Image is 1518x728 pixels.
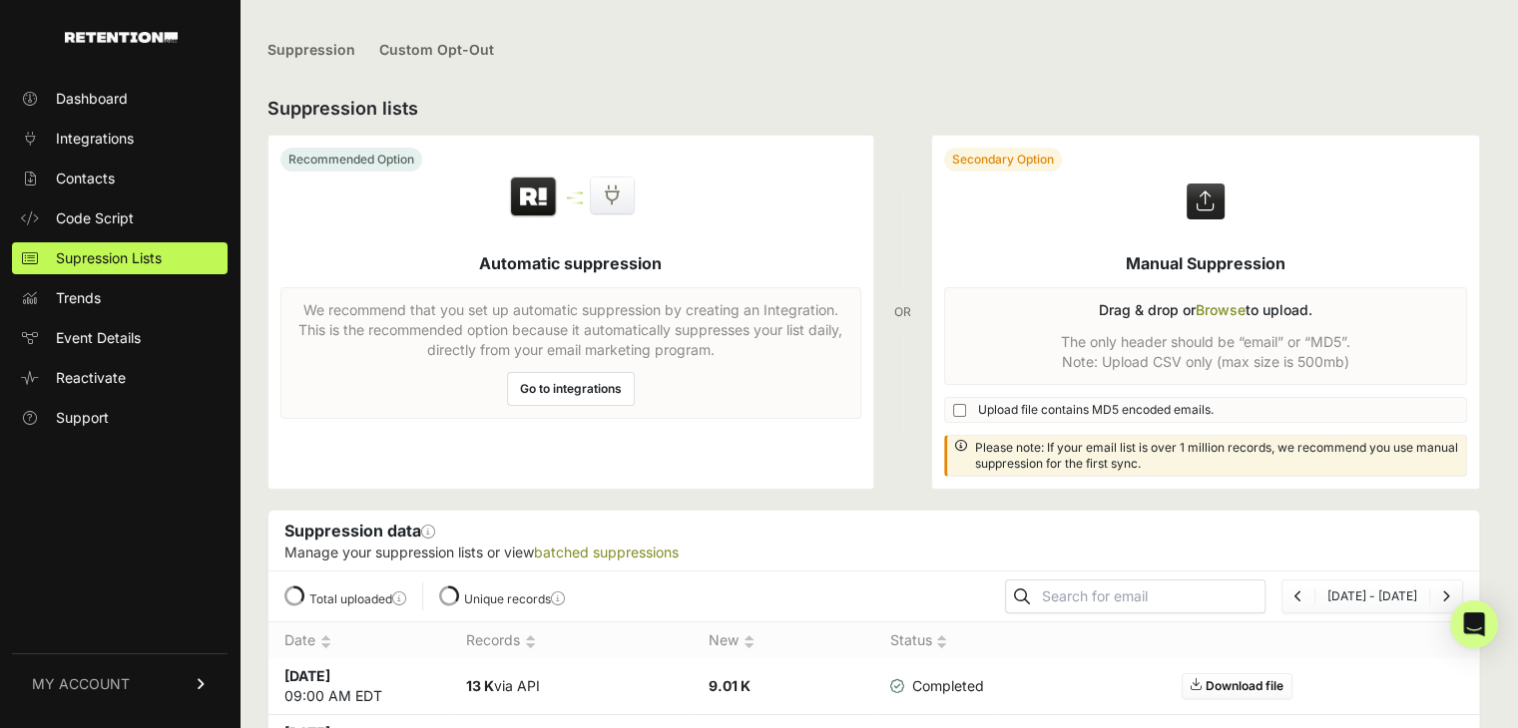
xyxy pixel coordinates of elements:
[534,544,679,560] a: batched suppressions
[268,658,450,715] td: 09:00 AM EDT
[12,402,228,434] a: Support
[56,169,115,188] span: Contacts
[56,129,134,149] span: Integrations
[280,148,422,172] div: Recommended Option
[12,123,228,155] a: Integrations
[889,676,983,696] span: Completed
[12,362,228,394] a: Reactivate
[379,28,494,75] a: Custom Opt-Out
[464,591,565,606] label: Unique records
[1182,673,1292,699] a: Download file
[12,653,228,714] a: MY ACCOUNT
[293,300,848,360] p: We recommend that you set up automatic suppression by creating an Integration. This is the recomm...
[12,83,228,115] a: Dashboard
[267,95,1480,123] h2: Suppression lists
[268,622,450,659] th: Date
[1038,582,1265,610] input: Search for email
[567,201,583,204] img: integration
[284,667,330,684] strong: [DATE]
[32,674,130,694] span: MY ACCOUNT
[873,622,999,659] th: Status
[12,282,228,314] a: Trends
[744,634,755,649] img: no_sort-eaf950dc5ab64cae54d48a5578032e96f70b2ecb7d747501f34c8f2db400fb66.gif
[12,163,228,194] a: Contacts
[567,191,583,194] img: integration
[525,634,536,649] img: no_sort-eaf950dc5ab64cae54d48a5578032e96f70b2ecb7d747501f34c8f2db400fb66.gif
[56,288,101,308] span: Trends
[267,28,355,75] a: Suppression
[978,402,1214,418] span: Upload file contains MD5 encoded emails.
[56,89,128,109] span: Dashboard
[65,32,178,43] img: Retention.com
[1281,579,1463,613] nav: Page navigation
[56,248,162,268] span: Supression Lists
[268,511,1479,570] div: Suppression data
[56,408,109,428] span: Support
[450,622,693,659] th: Records
[693,622,874,659] th: New
[507,372,635,406] a: Go to integrations
[450,658,693,715] td: via API
[56,328,141,348] span: Event Details
[709,677,751,694] strong: 9.01 K
[284,543,1463,562] p: Manage your suppression lists or view
[1314,588,1429,604] li: [DATE] - [DATE]
[309,591,406,606] label: Total uploaded
[12,242,228,274] a: Supression Lists
[12,202,228,234] a: Code Script
[466,677,494,694] strong: 13 K
[936,634,947,649] img: no_sort-eaf950dc5ab64cae54d48a5578032e96f70b2ecb7d747501f34c8f2db400fb66.gif
[894,135,911,490] div: OR
[320,634,331,649] img: no_sort-eaf950dc5ab64cae54d48a5578032e96f70b2ecb7d747501f34c8f2db400fb66.gif
[508,176,559,219] img: Retention
[12,322,228,354] a: Event Details
[953,404,966,417] input: Upload file contains MD5 encoded emails.
[56,368,126,388] span: Reactivate
[1450,600,1498,648] div: Open Intercom Messenger
[56,208,134,228] span: Code Script
[479,251,662,275] h5: Automatic suppression
[567,196,583,199] img: integration
[1442,588,1450,603] a: Next
[1294,588,1302,603] a: Previous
